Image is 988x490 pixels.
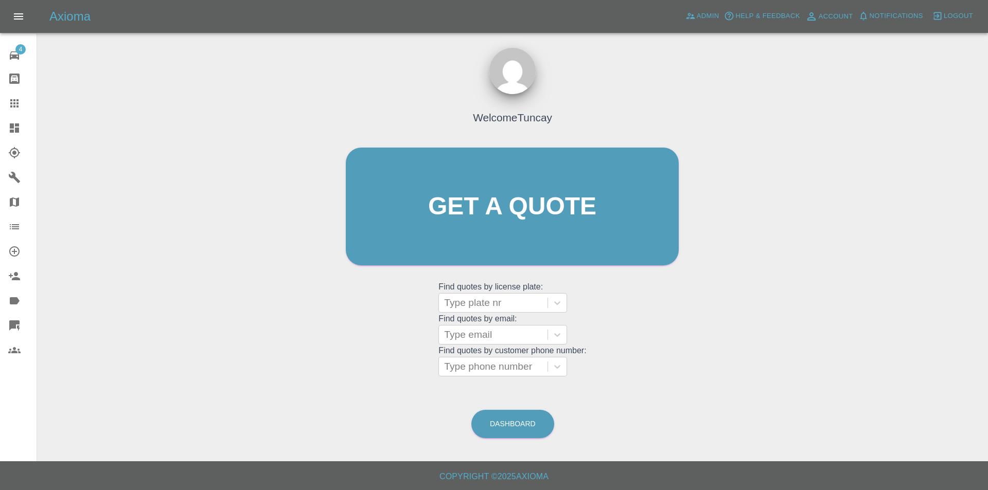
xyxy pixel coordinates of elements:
[803,8,856,25] a: Account
[438,282,586,313] grid: Find quotes by license plate:
[856,8,926,24] button: Notifications
[944,10,973,22] span: Logout
[819,11,853,23] span: Account
[870,10,923,22] span: Notifications
[49,8,91,25] h5: Axioma
[471,410,554,438] a: Dashboard
[697,10,719,22] span: Admin
[346,148,679,265] a: Get a quote
[438,314,586,344] grid: Find quotes by email:
[489,48,536,94] img: ...
[683,8,722,24] a: Admin
[721,8,802,24] button: Help & Feedback
[735,10,800,22] span: Help & Feedback
[438,346,586,376] grid: Find quotes by customer phone number:
[8,469,980,484] h6: Copyright © 2025 Axioma
[473,110,552,125] h4: Welcome Tuncay
[6,4,31,29] button: Open drawer
[15,44,26,55] span: 4
[930,8,976,24] button: Logout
